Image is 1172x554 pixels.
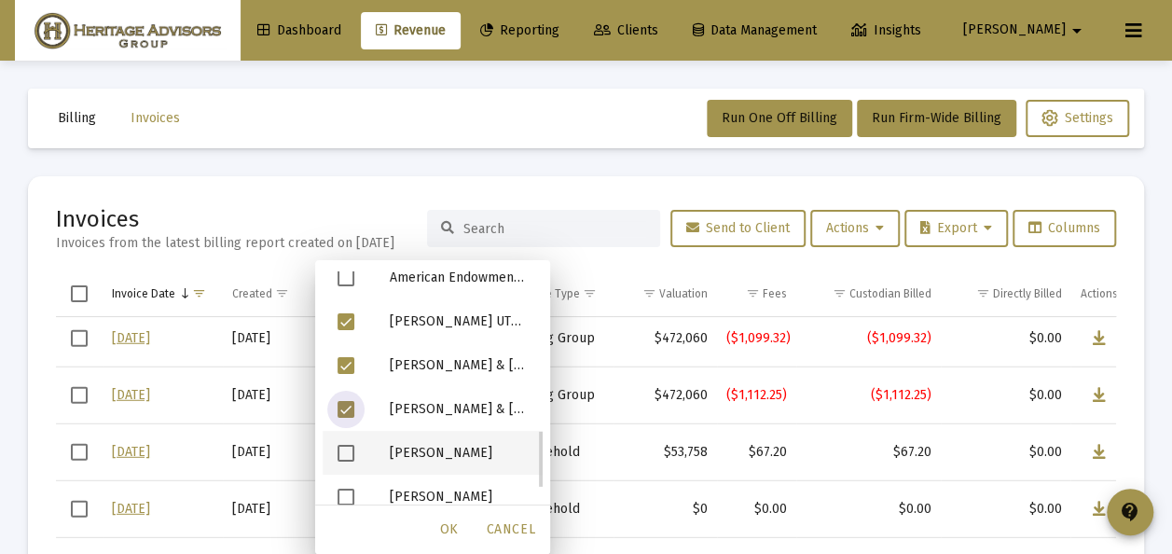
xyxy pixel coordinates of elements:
[806,443,931,462] div: $67.20
[506,271,614,316] td: Column Invoice Type
[71,285,88,302] div: Select all
[763,286,787,301] div: Fees
[992,286,1061,301] div: Directly Billed
[796,271,941,316] td: Column Custodian Billed
[376,22,446,38] span: Revenue
[833,286,847,300] span: Show filter options for column 'Custodian Billed'
[506,423,614,480] td: Household
[223,480,316,537] td: [DATE]
[614,310,717,367] td: $472,060
[583,286,597,300] span: Show filter options for column 'Invoice Type'
[941,11,1110,48] button: [PERSON_NAME]
[361,12,461,49] a: Revenue
[670,210,806,247] button: Send to Client
[223,271,316,316] td: Column Created
[192,286,206,300] span: Show filter options for column 'Invoice Date'
[112,387,150,403] a: [DATE]
[722,110,837,126] span: Run One Off Billing
[43,100,111,137] button: Billing
[726,386,787,405] div: ($1,112.25)
[941,310,1070,367] td: $0.00
[904,210,1008,247] button: Export
[375,387,543,431] div: [PERSON_NAME] & [PERSON_NAME] Household
[71,501,88,518] div: Select row
[480,22,559,38] span: Reporting
[465,12,574,49] a: Reporting
[941,423,1070,480] td: $0.00
[375,256,543,299] div: American Endowment (Charity) Household
[232,286,272,301] div: Created
[56,204,394,234] h2: Invoices
[806,500,931,519] div: $0.00
[506,310,614,367] td: Billing Group
[463,221,646,237] input: Search
[223,310,316,367] td: [DATE]
[58,110,96,126] span: Billing
[1119,501,1141,523] mat-icon: contact_support
[1028,220,1100,236] span: Columns
[1066,12,1088,49] mat-icon: arrow_drop_down
[836,12,936,49] a: Insights
[920,220,992,236] span: Export
[1026,100,1129,137] button: Settings
[103,271,223,316] td: Column Invoice Date
[614,480,717,537] td: $0
[614,367,717,423] td: $472,060
[1041,110,1113,126] span: Settings
[440,521,459,537] span: OK
[71,330,88,347] div: Select row
[810,210,900,247] button: Actions
[29,12,227,49] img: Dashboard
[375,431,543,475] div: [PERSON_NAME]
[71,444,88,461] div: Select row
[717,271,796,316] td: Column Fees
[275,286,289,300] span: Show filter options for column 'Created'
[746,286,760,300] span: Show filter options for column 'Fees'
[941,480,1070,537] td: $0.00
[223,367,316,423] td: [DATE]
[375,343,543,387] div: [PERSON_NAME] & [PERSON_NAME]
[963,22,1066,38] span: [PERSON_NAME]
[112,330,150,346] a: [DATE]
[112,286,175,301] div: Invoice Date
[849,286,931,301] div: Custodian Billed
[506,367,614,423] td: Billing Group
[806,386,931,405] div: ($1,112.25)
[851,22,921,38] span: Insights
[131,110,180,126] span: Invoices
[242,12,356,49] a: Dashboard
[678,12,832,49] a: Data Management
[223,423,316,480] td: [DATE]
[1013,210,1116,247] button: Columns
[614,423,717,480] td: $53,758
[112,501,150,517] a: [DATE]
[116,100,195,137] button: Invoices
[941,367,1070,423] td: $0.00
[726,443,787,462] div: $67.20
[826,220,884,236] span: Actions
[375,475,543,519] div: [PERSON_NAME]
[726,500,787,519] div: $0.00
[71,387,88,404] div: Select row
[56,234,394,253] div: Invoices from the latest billing report created on [DATE]
[1080,286,1117,301] div: Actions
[693,22,817,38] span: Data Management
[315,260,550,554] div: Filter options
[420,513,479,547] div: OK
[659,286,708,301] div: Valuation
[686,220,790,236] span: Send to Client
[112,444,150,460] a: [DATE]
[579,12,673,49] a: Clients
[375,299,543,343] div: [PERSON_NAME] UTMA accounts
[506,480,614,537] td: Household
[707,100,852,137] button: Run One Off Billing
[872,110,1001,126] span: Run Firm-Wide Billing
[857,100,1016,137] button: Run Firm-Wide Billing
[594,22,658,38] span: Clients
[726,329,787,348] div: ($1,099.32)
[975,286,989,300] span: Show filter options for column 'Directly Billed'
[257,22,341,38] span: Dashboard
[487,521,535,537] span: Cancel
[806,329,931,348] div: ($1,099.32)
[614,271,717,316] td: Column Valuation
